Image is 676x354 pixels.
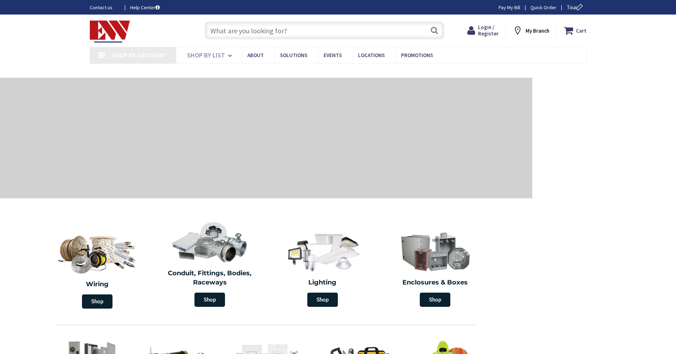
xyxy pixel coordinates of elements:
[358,52,385,59] span: Locations
[44,280,150,289] h2: Wiring
[271,278,374,287] h2: Lighting
[159,269,261,287] h2: Conduit, Fittings, Bodies, Raceways
[526,27,549,34] strong: My Branch
[307,293,338,307] span: Shop
[384,278,487,287] h2: Enclosures & Boxes
[381,227,490,310] a: Enclosures & Boxes Shop
[247,52,264,59] span: About
[513,24,549,37] div: My Branch
[130,4,160,11] a: Help Center
[194,293,225,307] span: Shop
[420,293,450,307] span: Shop
[90,21,130,43] img: Electrical Wholesalers, Inc.
[112,51,166,59] span: Shop By Category
[401,52,433,59] span: Promotions
[478,24,499,37] span: Login / Register
[155,218,265,310] a: Conduit, Fittings, Bodies, Raceways Shop
[205,22,444,39] input: What are you looking for?
[324,52,342,59] span: Events
[187,51,225,59] span: Shop By List
[467,24,499,37] a: Login / Register
[564,24,587,37] a: Cart
[531,4,556,11] a: Quick Order
[567,4,585,11] span: Tour
[576,24,587,37] strong: Cart
[90,4,119,11] a: Contact us
[82,294,112,309] span: Shop
[268,227,377,310] a: Lighting Shop
[499,4,520,11] a: Pay My Bill
[280,52,307,59] span: Solutions
[41,227,154,312] a: Wiring Shop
